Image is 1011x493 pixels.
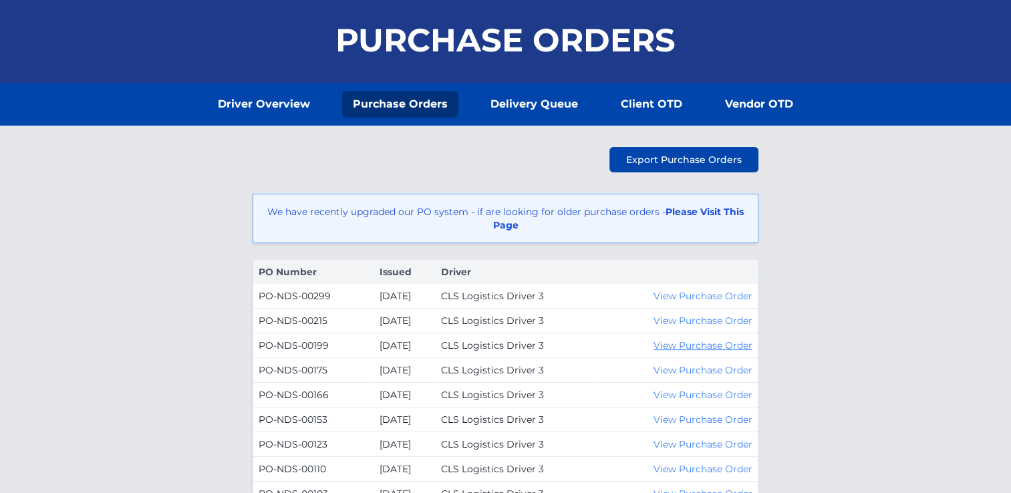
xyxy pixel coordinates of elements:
td: CLS Logistics Driver 3 [436,457,599,482]
a: PO-NDS-00166 [259,389,329,401]
a: Driver Overview [207,91,321,118]
td: CLS Logistics Driver 3 [436,333,599,358]
td: CLS Logistics Driver 3 [436,407,599,432]
th: PO Number [253,260,374,285]
h1: Purchase Orders [335,24,676,56]
td: [DATE] [374,333,436,358]
td: [DATE] [374,284,436,309]
a: View Purchase Order [654,339,752,351]
td: [DATE] [374,407,436,432]
a: PO-NDS-00199 [259,339,329,351]
a: View Purchase Order [654,290,752,302]
td: CLS Logistics Driver 3 [436,432,599,457]
td: CLS Logistics Driver 3 [436,284,599,309]
a: PO-NDS-00175 [259,364,327,376]
a: PO-NDS-00215 [259,315,327,327]
p: We have recently upgraded our PO system - if are looking for older purchase orders - [264,205,747,232]
a: Export Purchase Orders [609,147,758,172]
td: CLS Logistics Driver 3 [436,358,599,383]
a: PO-NDS-00153 [259,414,327,426]
a: View Purchase Order [654,389,752,401]
a: View Purchase Order [654,414,752,426]
a: Delivery Queue [480,91,589,118]
td: [DATE] [374,309,436,333]
span: Export Purchase Orders [626,153,742,166]
a: PO-NDS-00110 [259,463,326,475]
a: Client OTD [610,91,693,118]
th: Issued [374,260,436,285]
td: CLS Logistics Driver 3 [436,383,599,407]
a: View Purchase Order [654,438,752,450]
a: View Purchase Order [654,463,752,475]
td: [DATE] [374,383,436,407]
td: [DATE] [374,457,436,482]
td: [DATE] [374,432,436,457]
td: CLS Logistics Driver 3 [436,309,599,333]
a: PO-NDS-00299 [259,290,331,302]
a: View Purchase Order [654,364,752,376]
th: Driver [436,260,599,285]
a: View Purchase Order [654,315,752,327]
a: Vendor OTD [714,91,804,118]
a: Purchase Orders [342,91,458,118]
td: [DATE] [374,358,436,383]
a: PO-NDS-00123 [259,438,327,450]
a: Please Visit This Page [493,206,744,231]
